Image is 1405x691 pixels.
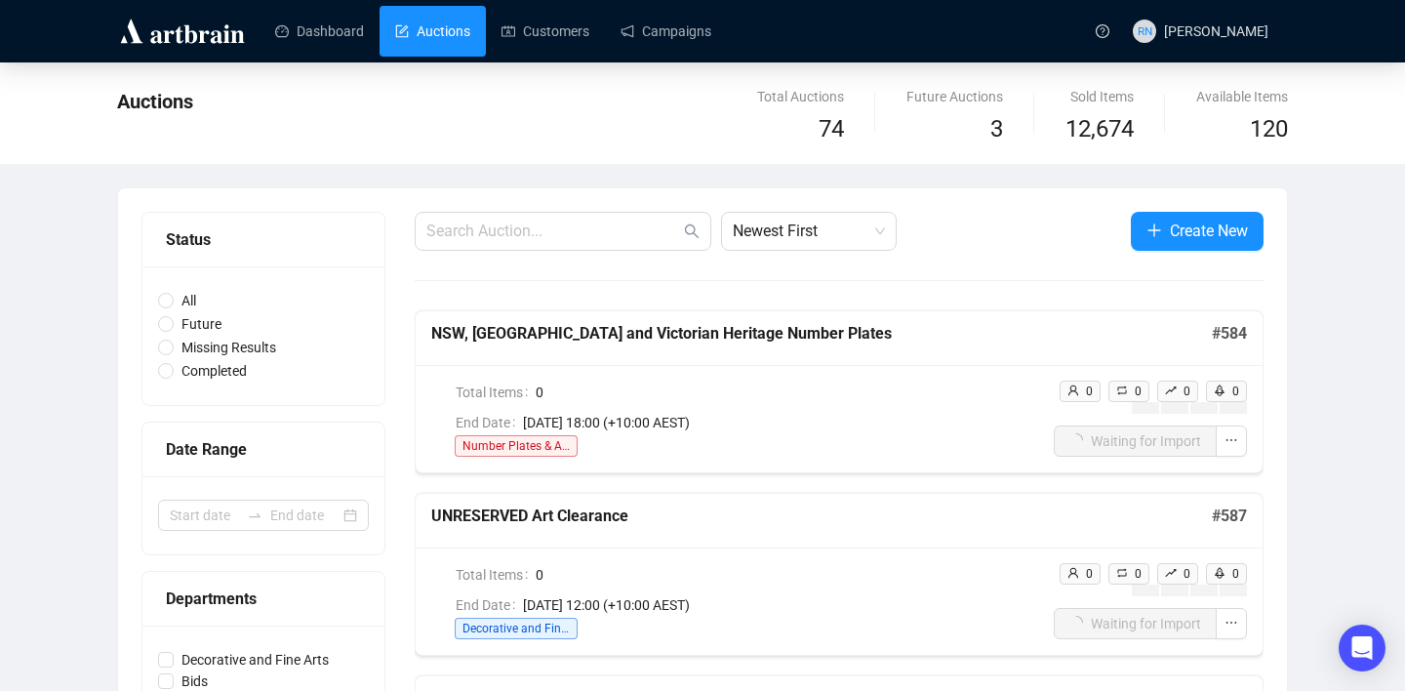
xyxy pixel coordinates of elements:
span: 12,674 [1065,111,1134,148]
span: End Date [456,594,523,616]
span: ellipsis [1224,433,1238,447]
span: 0 [1135,385,1142,398]
span: 120 [1250,115,1288,142]
h5: NSW, [GEOGRAPHIC_DATA] and Victorian Heritage Number Plates [431,322,1212,345]
span: Create New [1170,219,1248,243]
div: Departments [166,587,361,611]
div: Date Range [166,437,361,462]
span: 0 [1232,567,1239,581]
a: Dashboard [275,6,364,57]
h5: UNRESERVED Art Clearance [431,505,1212,528]
a: NSW, [GEOGRAPHIC_DATA] and Victorian Heritage Number Plates#584Total Items0End Date[DATE] 18:00 (... [415,310,1264,473]
span: to [247,508,262,523]
h5: # 584 [1212,322,1247,345]
div: Future Auctions [906,86,1003,107]
div: Total Auctions [757,86,844,107]
span: Decorative and Fine Arts [174,649,337,671]
span: swap-right [247,508,262,523]
span: user [1067,567,1079,579]
span: 0 [1184,385,1190,398]
span: RN [1137,21,1152,40]
span: 0 [536,382,1043,403]
span: Future [174,313,229,335]
span: rise [1165,385,1177,396]
span: End Date [456,412,523,433]
span: retweet [1116,567,1128,579]
span: All [174,290,204,311]
span: 0 [1232,385,1239,398]
span: Decorative and Fine Arts [455,618,578,639]
a: UNRESERVED Art Clearance#587Total Items0End Date[DATE] 12:00 (+10:00 AEST)Decorative and Fine Art... [415,493,1264,656]
span: 0 [1184,567,1190,581]
span: Newest First [733,213,885,250]
span: ellipsis [1224,616,1238,630]
span: Total Items [456,564,536,586]
a: Auctions [395,6,470,57]
span: question-circle [1096,24,1109,38]
span: 74 [819,115,844,142]
div: Open Intercom Messenger [1339,625,1385,671]
button: Create New [1131,212,1264,251]
span: Number Plates & Automobiles [455,435,578,457]
span: user [1067,385,1079,396]
span: Auctions [117,90,193,113]
span: 3 [990,115,1003,142]
span: [PERSON_NAME] [1164,23,1268,39]
span: retweet [1116,385,1128,396]
span: [DATE] 12:00 (+10:00 AEST) [523,594,1043,616]
span: rise [1165,567,1177,579]
div: Status [166,227,361,252]
input: Search Auction... [426,220,680,243]
span: rocket [1214,385,1225,396]
span: 0 [536,564,1043,586]
button: Waiting for Import [1054,426,1217,457]
a: Campaigns [621,6,711,57]
span: 0 [1086,567,1093,581]
div: Sold Items [1065,86,1134,107]
span: Completed [174,360,255,382]
input: Start date [170,505,239,526]
span: plus [1146,223,1162,238]
img: logo [117,16,248,47]
div: Available Items [1196,86,1288,107]
input: End date [270,505,340,526]
span: Missing Results [174,337,284,358]
span: rocket [1214,567,1225,579]
h5: # 587 [1212,505,1247,528]
a: Customers [502,6,589,57]
span: Total Items [456,382,536,403]
span: search [684,224,700,239]
span: 0 [1135,567,1142,581]
span: [DATE] 18:00 (+10:00 AEST) [523,412,1043,433]
span: 0 [1086,385,1093,398]
button: Waiting for Import [1054,608,1217,639]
